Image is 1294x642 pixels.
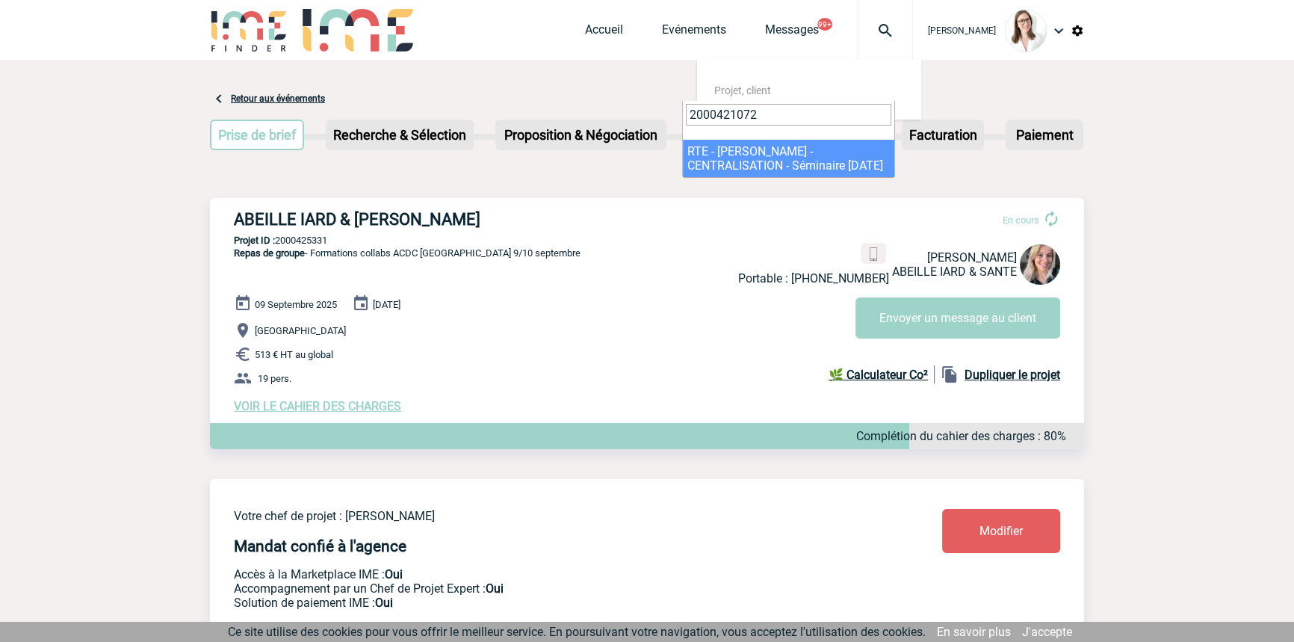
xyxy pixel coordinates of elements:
button: Envoyer un message au client [855,297,1060,339]
a: 🌿 Calculateur Co² [829,365,935,383]
p: Paiement [1007,121,1082,149]
a: Accueil [585,22,623,43]
p: Recherche & Sélection [327,121,472,149]
b: 🌿 Calculateur Co² [829,368,928,382]
b: Dupliquer le projet [965,368,1060,382]
img: 122719-0.jpg [1005,10,1047,52]
a: En savoir plus [937,625,1011,639]
b: Oui [385,567,403,581]
span: 09 Septembre 2025 [255,299,337,310]
b: Projet ID : [234,235,275,246]
p: Votre chef de projet : [PERSON_NAME] [234,509,854,523]
img: file_copy-black-24dp.png [941,365,959,383]
span: Modifier [979,524,1023,538]
a: J'accepte [1022,625,1072,639]
span: ABEILLE IARD & SANTE [892,265,1017,279]
b: Oui [486,581,504,596]
p: Proposition & Négociation [497,121,665,149]
img: IME-Finder [210,9,288,52]
a: Retour aux événements [231,93,325,104]
img: portable.png [867,247,880,261]
p: Prise de brief [211,121,303,149]
span: 19 pers. [258,373,291,384]
span: Ce site utilise des cookies pour vous offrir le meilleur service. En poursuivant votre navigation... [228,625,926,639]
span: En cours [1003,214,1039,226]
img: 129785-0.jpg [1020,244,1060,285]
a: Messages [765,22,819,43]
h3: ABEILLE IARD & [PERSON_NAME] [234,210,682,229]
span: Repas de groupe [234,247,305,259]
p: Portable : [PHONE_NUMBER] [738,271,889,285]
span: 513 € HT au global [255,349,333,360]
b: Oui [375,596,393,610]
span: [DATE] [373,299,400,310]
span: Projet, client [714,84,771,96]
button: 99+ [817,18,832,31]
span: [PERSON_NAME] [928,25,996,36]
a: Evénements [662,22,726,43]
p: Prestation payante [234,581,854,596]
span: [PERSON_NAME] [927,250,1017,265]
p: Accès à la Marketplace IME : [234,567,854,581]
a: VOIR LE CAHIER DES CHARGES [234,399,401,413]
p: 2000425331 [210,235,1084,246]
p: Facturation [903,121,983,149]
span: - Formations collabs ACDC [GEOGRAPHIC_DATA] 9/10 septembre [234,247,581,259]
p: Conformité aux process achat client, Prise en charge de la facturation, Mutualisation de plusieur... [234,596,854,610]
span: [GEOGRAPHIC_DATA] [255,325,346,336]
li: RTE - [PERSON_NAME] - CENTRALISATION - Séminaire [DATE] [683,140,894,177]
h4: Mandat confié à l'agence [234,537,406,555]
